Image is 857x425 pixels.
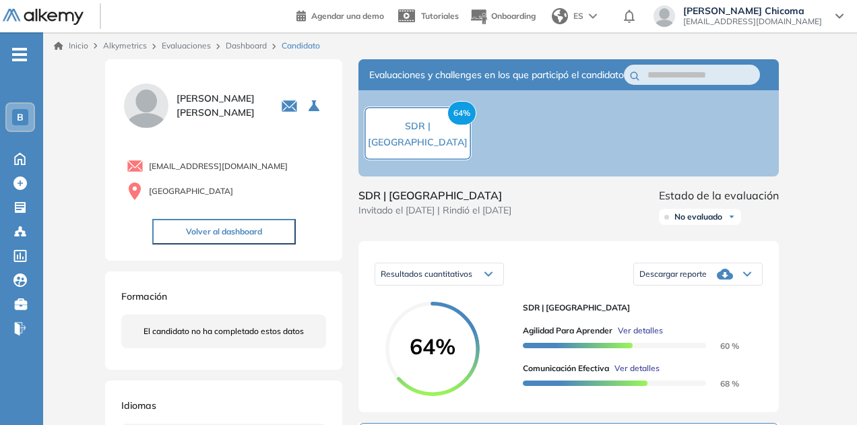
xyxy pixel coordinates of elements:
span: SDR | [GEOGRAPHIC_DATA] [368,120,468,148]
span: Agilidad para Aprender [523,325,612,337]
span: 60 % [704,341,739,351]
img: PROFILE_MENU_LOGO_USER [121,81,171,131]
img: Logo [3,9,84,26]
span: Descargar reporte [639,269,707,280]
span: Tutoriales [421,11,459,21]
span: Evaluaciones y challenges en los que participó el candidato [369,68,624,82]
img: arrow [589,13,597,19]
button: Volver al dashboard [152,219,296,244]
i: - [12,53,27,56]
a: Inicio [54,40,88,52]
button: Ver detalles [609,362,660,374]
a: Agendar una demo [296,7,384,23]
span: Idiomas [121,399,156,412]
img: world [552,8,568,24]
a: Dashboard [226,40,267,51]
span: Alkymetrics [103,40,147,51]
span: [PERSON_NAME] [PERSON_NAME] [177,92,265,120]
span: Comunicación Efectiva [523,362,609,374]
span: [GEOGRAPHIC_DATA] [149,185,233,197]
span: ES [573,10,583,22]
span: [EMAIL_ADDRESS][DOMAIN_NAME] [149,160,288,172]
span: [EMAIL_ADDRESS][DOMAIN_NAME] [683,16,822,27]
a: Evaluaciones [162,40,211,51]
span: Invitado el [DATE] | Rindió el [DATE] [358,203,511,218]
span: Formación [121,290,167,302]
span: El candidato no ha completado estos datos [144,325,304,337]
span: B [17,112,24,123]
button: Onboarding [470,2,536,31]
span: 64% [447,101,476,125]
span: Ver detalles [618,325,663,337]
span: Estado de la evaluación [659,187,779,203]
span: Candidato [282,40,320,52]
span: SDR | [GEOGRAPHIC_DATA] [523,302,752,314]
button: Ver detalles [612,325,663,337]
span: Ver detalles [614,362,660,374]
span: 64% [385,335,480,357]
span: [PERSON_NAME] Chicoma [683,5,822,16]
img: Ícono de flecha [728,213,736,221]
span: SDR | [GEOGRAPHIC_DATA] [358,187,511,203]
span: No evaluado [674,211,722,222]
span: Resultados cuantitativos [381,269,472,279]
span: Agendar una demo [311,11,384,21]
span: Onboarding [491,11,536,21]
span: 68 % [704,379,739,389]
